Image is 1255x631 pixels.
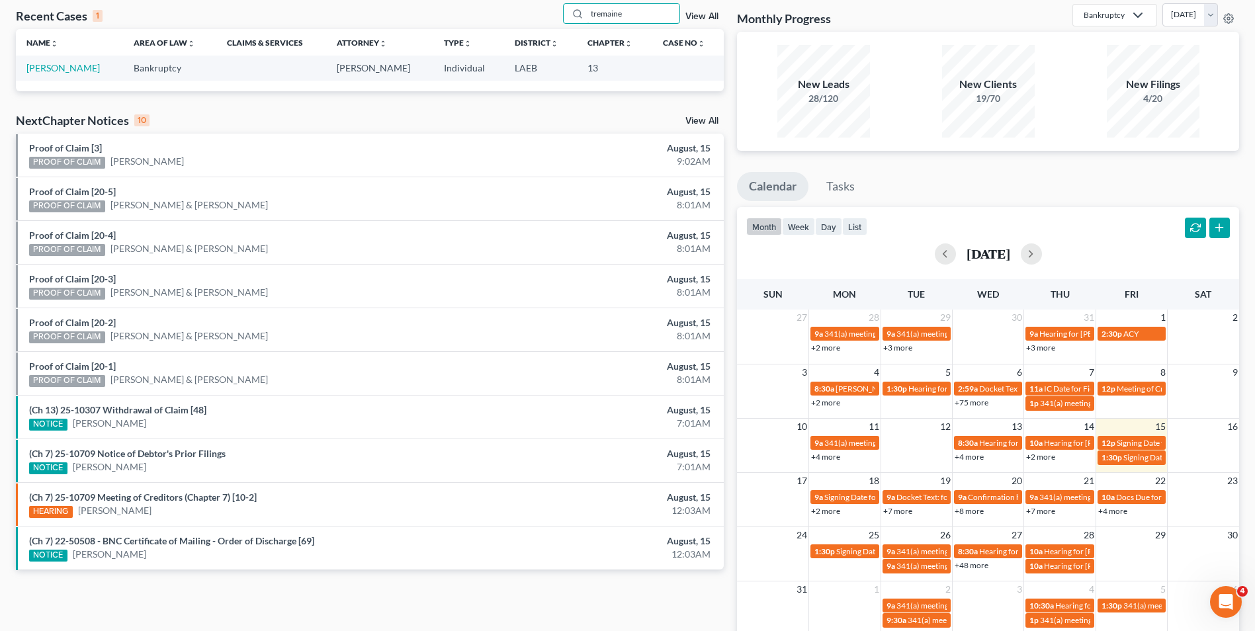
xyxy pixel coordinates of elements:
div: NOTICE [29,550,67,562]
div: NOTICE [29,462,67,474]
div: 8:01AM [492,373,711,386]
span: 11 [867,419,881,435]
span: 9a [814,438,823,448]
div: PROOF OF CLAIM [29,375,105,387]
div: 10 [134,114,150,126]
div: New Clients [942,77,1035,92]
a: Calendar [737,172,808,201]
div: 7:01AM [492,460,711,474]
span: 9a [887,329,895,339]
span: 9a [887,546,895,556]
div: 12:03AM [492,504,711,517]
div: PROOF OF CLAIM [29,244,105,256]
a: +3 more [883,343,912,353]
a: [PERSON_NAME] & [PERSON_NAME] [110,198,268,212]
div: 9:02AM [492,155,711,168]
i: unfold_more [187,40,195,48]
span: 1p [1029,398,1039,408]
div: PROOF OF CLAIM [29,157,105,169]
span: 15 [1154,419,1167,435]
span: Confirmation hearing for Dually [PERSON_NAME] & [PERSON_NAME] [968,492,1212,502]
span: 2:30p [1102,329,1122,339]
div: HEARING [29,506,73,518]
span: 19 [939,473,952,489]
span: 9a [887,492,895,502]
h2: [DATE] [967,247,1010,261]
span: 1 [1159,310,1167,325]
a: View All [685,12,718,21]
a: Chapterunfold_more [587,38,632,48]
span: 27 [795,310,808,325]
span: Hearing for [PERSON_NAME] [1044,438,1147,448]
span: Hearing for [PERSON_NAME] & [PERSON_NAME] [979,438,1152,448]
span: 31 [795,581,808,597]
div: 7:01AM [492,417,711,430]
div: New Leads [777,77,870,92]
span: 2 [1231,310,1239,325]
span: 341(a) meeting for [PERSON_NAME] [908,615,1035,625]
span: Docket Text: for [PERSON_NAME] [896,492,1015,502]
span: Signing Date for [PERSON_NAME] [824,492,943,502]
a: [PERSON_NAME] & [PERSON_NAME] [110,286,268,299]
a: (Ch 7) 25-10709 Notice of Debtor's Prior Filings [29,448,226,459]
div: August, 15 [492,403,711,417]
span: 8:30a [814,384,834,394]
span: 5 [944,364,952,380]
i: unfold_more [625,40,632,48]
h3: Monthly Progress [737,11,831,26]
span: Thu [1051,288,1070,300]
span: Sat [1195,288,1211,300]
span: 341(a) meeting for [PERSON_NAME] [1039,492,1167,502]
span: 341(a) meeting for [PERSON_NAME] [896,561,1024,571]
span: 341(a) meeting for [PERSON_NAME] [1123,601,1251,610]
a: Proof of Claim [20-1] [29,360,116,372]
a: +2 more [811,343,840,353]
button: month [746,218,782,235]
div: PROOF OF CLAIM [29,331,105,343]
a: (Ch 7) 22-50508 - BNC Certificate of Mailing - Order of Discharge [69] [29,535,314,546]
div: 8:01AM [492,286,711,299]
span: 9a [1029,329,1038,339]
a: +4 more [955,452,984,462]
span: 29 [939,310,952,325]
td: Individual [433,56,503,80]
span: Sun [763,288,783,300]
span: 341(a) meeting for [PERSON_NAME] [PERSON_NAME] [1040,615,1231,625]
span: 13 [1010,419,1023,435]
div: PROOF OF CLAIM [29,200,105,212]
span: Hearing for [PERSON_NAME] [1055,601,1158,610]
span: 6 [1231,581,1239,597]
div: 19/70 [942,92,1035,105]
span: Tue [908,288,925,300]
a: +8 more [955,506,984,516]
a: Case Nounfold_more [663,38,705,48]
span: 25 [867,527,881,543]
a: Proof of Claim [20-5] [29,186,116,197]
div: 8:01AM [492,198,711,212]
span: 9a [814,329,823,339]
span: 28 [1082,527,1096,543]
span: 8:30a [958,546,978,556]
span: 9a [1029,492,1038,502]
span: 26 [939,527,952,543]
span: 10a [1029,546,1043,556]
a: View All [685,116,718,126]
div: August, 15 [492,534,711,548]
a: +4 more [811,452,840,462]
div: Bankruptcy [1084,9,1125,21]
span: 21 [1082,473,1096,489]
span: 31 [1082,310,1096,325]
a: [PERSON_NAME] & [PERSON_NAME] [110,242,268,255]
a: Tasks [814,172,867,201]
a: +4 more [1098,506,1127,516]
i: unfold_more [697,40,705,48]
td: [PERSON_NAME] [326,56,433,80]
span: 10:30a [1029,601,1054,610]
i: unfold_more [550,40,558,48]
span: 1:30p [814,546,835,556]
span: 341(a) meeting for [PERSON_NAME] [824,438,952,448]
span: 10a [1029,561,1043,571]
span: 10a [1102,492,1115,502]
a: Typeunfold_more [444,38,472,48]
a: Proof of Claim [3] [29,142,102,153]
